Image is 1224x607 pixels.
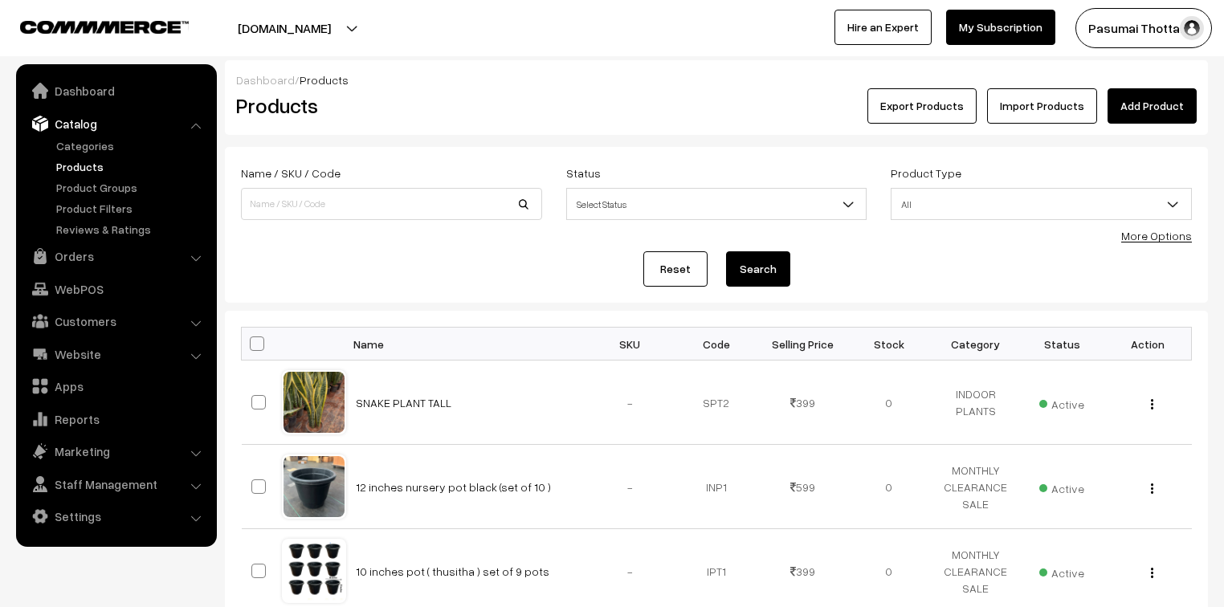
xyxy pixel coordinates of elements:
[1039,476,1084,497] span: Active
[236,73,295,87] a: Dashboard
[932,328,1019,361] th: Category
[834,10,932,45] a: Hire an Expert
[846,361,932,445] td: 0
[673,361,760,445] td: SPT2
[20,16,161,35] a: COMMMERCE
[846,328,932,361] th: Stock
[760,328,847,361] th: Selling Price
[1039,560,1084,581] span: Active
[52,200,211,217] a: Product Filters
[20,437,211,466] a: Marketing
[1180,16,1204,40] img: user
[932,361,1019,445] td: INDOOR PLANTS
[20,340,211,369] a: Website
[587,361,674,445] td: -
[300,73,349,87] span: Products
[567,190,867,218] span: Select Status
[236,93,541,118] h2: Products
[760,445,847,529] td: 599
[1121,229,1192,242] a: More Options
[20,109,211,138] a: Catalog
[356,480,551,494] a: 12 inches nursery pot black (set of 10 )
[891,190,1191,218] span: All
[1105,328,1192,361] th: Action
[587,328,674,361] th: SKU
[1151,399,1153,409] img: Menu
[673,328,760,361] th: Code
[867,88,977,124] button: Export Products
[1151,483,1153,494] img: Menu
[20,76,211,105] a: Dashboard
[182,8,387,48] button: [DOMAIN_NAME]
[932,445,1019,529] td: MONTHLY CLEARANCE SALE
[891,165,961,181] label: Product Type
[20,405,211,434] a: Reports
[346,328,587,361] th: Name
[20,307,211,336] a: Customers
[20,275,211,303] a: WebPOS
[1075,8,1212,48] button: Pasumai Thotta…
[566,165,601,181] label: Status
[356,396,451,409] a: SNAKE PLANT TALL
[673,445,760,529] td: INP1
[1018,328,1105,361] th: Status
[52,137,211,154] a: Categories
[946,10,1055,45] a: My Subscription
[236,71,1197,88] div: /
[52,158,211,175] a: Products
[356,564,549,578] a: 10 inches pot ( thusitha ) set of 9 pots
[241,188,542,220] input: Name / SKU / Code
[846,445,932,529] td: 0
[760,361,847,445] td: 399
[1108,88,1197,124] a: Add Product
[20,21,189,33] img: COMMMERCE
[20,372,211,401] a: Apps
[1151,568,1153,578] img: Menu
[52,179,211,196] a: Product Groups
[20,242,211,271] a: Orders
[891,188,1192,220] span: All
[566,188,867,220] span: Select Status
[987,88,1097,124] a: Import Products
[20,502,211,531] a: Settings
[241,165,341,181] label: Name / SKU / Code
[20,470,211,499] a: Staff Management
[52,221,211,238] a: Reviews & Ratings
[587,445,674,529] td: -
[726,251,790,287] button: Search
[643,251,708,287] a: Reset
[1039,392,1084,413] span: Active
